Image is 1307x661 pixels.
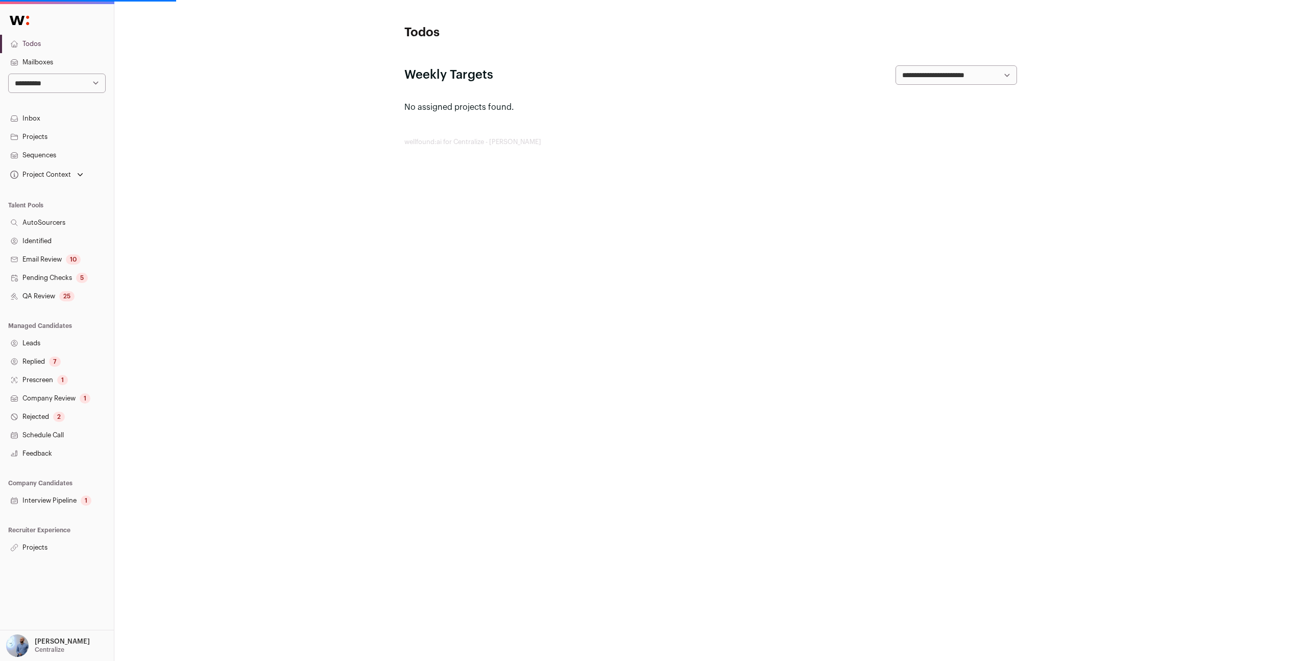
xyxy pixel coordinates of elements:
[8,171,71,179] div: Project Context
[35,638,90,646] p: [PERSON_NAME]
[80,393,90,404] div: 1
[404,25,609,41] h1: Todos
[57,375,68,385] div: 1
[404,67,493,83] h2: Weekly Targets
[6,634,29,657] img: 97332-medium_jpg
[59,291,75,301] div: 25
[35,646,64,654] p: Centralize
[404,138,1017,146] footer: wellfound:ai for Centralize - [PERSON_NAME]
[76,273,88,283] div: 5
[404,101,1017,113] p: No assigned projects found.
[4,10,35,31] img: Wellfound
[4,634,92,657] button: Open dropdown
[49,357,61,367] div: 7
[81,495,91,506] div: 1
[66,254,81,265] div: 10
[8,168,85,182] button: Open dropdown
[53,412,65,422] div: 2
